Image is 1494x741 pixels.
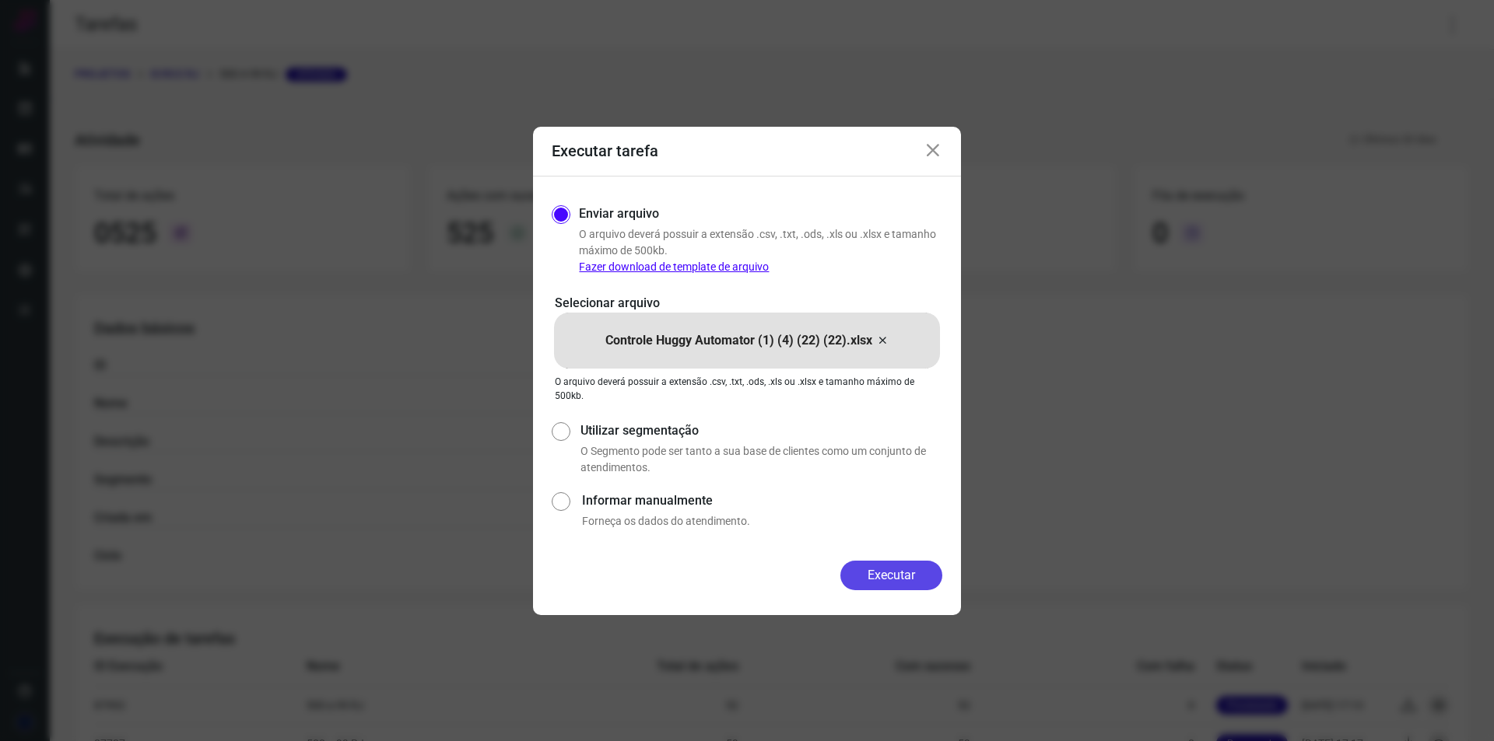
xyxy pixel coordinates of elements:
a: Fazer download de template de arquivo [579,260,769,273]
label: Informar manualmente [582,491,942,510]
p: Selecionar arquivo [555,294,939,313]
h3: Executar tarefa [552,142,658,160]
p: Forneça os dados do atendimento. [582,513,942,530]
p: O arquivo deverá possuir a extensão .csv, .txt, .ods, .xls ou .xlsx e tamanho máximo de 500kb. [555,375,939,403]
p: O Segmento pode ser tanto a sua base de clientes como um conjunto de atendimentos. [580,443,942,476]
label: Utilizar segmentação [580,421,942,440]
button: Executar [840,561,942,590]
p: O arquivo deverá possuir a extensão .csv, .txt, .ods, .xls ou .xlsx e tamanho máximo de 500kb. [579,226,942,275]
label: Enviar arquivo [579,204,659,223]
p: Controle Huggy Automator (1) (4) (22) (22).xlsx [605,331,872,350]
